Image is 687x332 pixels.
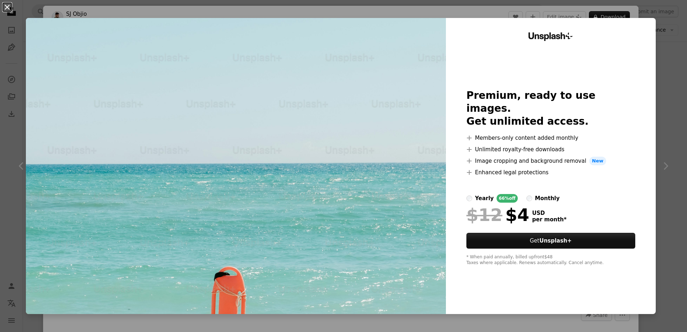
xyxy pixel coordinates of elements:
[532,210,567,216] span: USD
[466,157,635,165] li: Image cropping and background removal
[526,195,532,201] input: monthly
[466,89,635,128] h2: Premium, ready to use images. Get unlimited access.
[589,157,607,165] span: New
[466,206,529,224] div: $4
[539,238,572,244] strong: Unsplash+
[466,206,502,224] span: $12
[535,194,560,203] div: monthly
[466,233,635,249] button: GetUnsplash+
[466,134,635,142] li: Members-only content added monthly
[466,254,635,266] div: * When paid annually, billed upfront $48 Taxes where applicable. Renews automatically. Cancel any...
[466,145,635,154] li: Unlimited royalty-free downloads
[475,194,494,203] div: yearly
[466,195,472,201] input: yearly66%off
[532,216,567,223] span: per month *
[466,168,635,177] li: Enhanced legal protections
[497,194,518,203] div: 66% off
